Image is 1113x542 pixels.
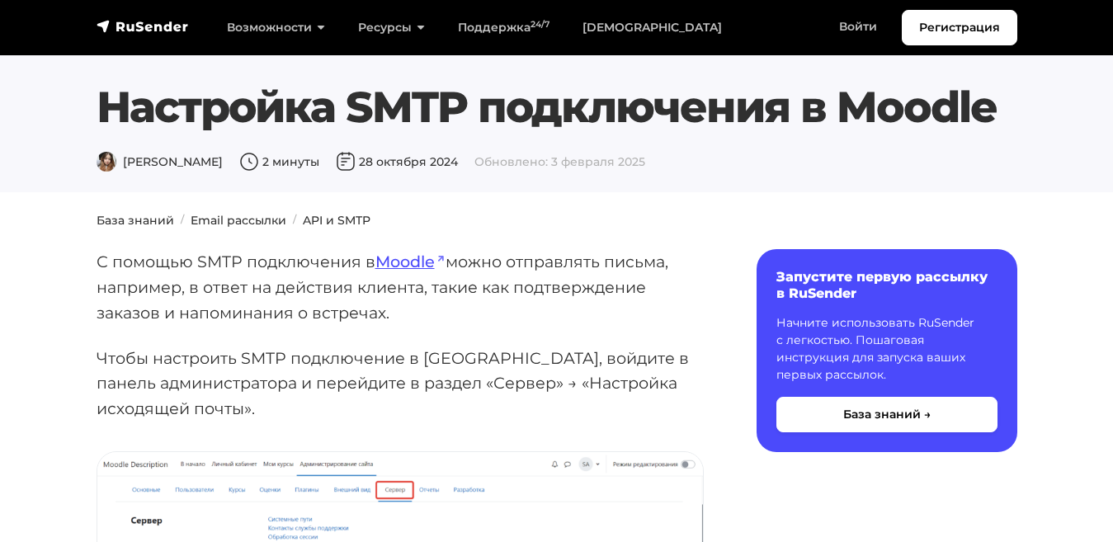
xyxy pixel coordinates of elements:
a: База знаний [97,213,174,228]
p: С помощью SMTP подключения в можно отправлять письма, например, в ответ на действия клиента, таки... [97,249,704,325]
p: Начните использовать RuSender с легкостью. Пошаговая инструкция для запуска ваших первых рассылок. [776,314,997,384]
a: Ресурсы [342,11,441,45]
span: 2 минуты [239,154,319,169]
span: [PERSON_NAME] [97,154,223,169]
a: Запустите первую рассылку в RuSender Начните использовать RuSender с легкостью. Пошаговая инструк... [757,249,1017,451]
a: API и SMTP [303,213,370,228]
p: Чтобы настроить SMTP подключение в [GEOGRAPHIC_DATA], войдите в панель администратора и перейдите... [97,346,704,422]
span: 28 октября 2024 [336,154,458,169]
img: RuSender [97,18,189,35]
a: Регистрация [902,10,1017,45]
span: Обновлено: 3 февраля 2025 [474,154,645,169]
button: База знаний → [776,397,997,432]
a: Moodle [375,252,446,271]
a: Email рассылки [191,213,286,228]
h6: Запустите первую рассылку в RuSender [776,269,997,300]
h1: Настройка SMTP подключения в Moodle [97,82,1017,133]
a: Возможности [210,11,342,45]
img: Дата публикации [336,152,356,172]
img: Время чтения [239,152,259,172]
a: Поддержка24/7 [441,11,566,45]
nav: breadcrumb [87,212,1027,229]
sup: 24/7 [531,19,549,30]
a: Войти [823,10,894,44]
a: [DEMOGRAPHIC_DATA] [566,11,738,45]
